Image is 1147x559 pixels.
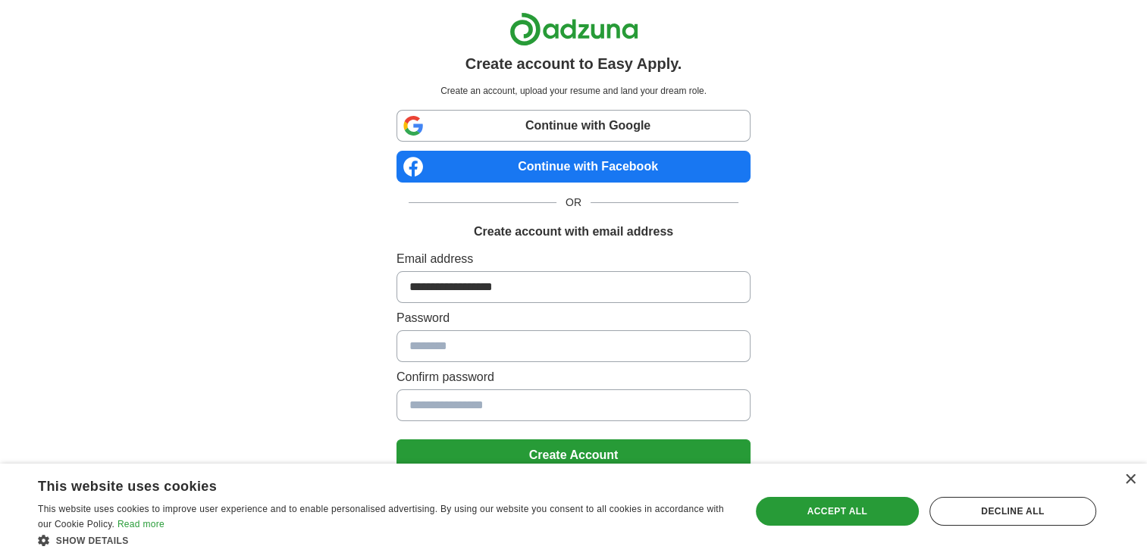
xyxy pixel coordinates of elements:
span: Show details [56,536,129,546]
span: OR [556,195,591,211]
img: Adzuna logo [509,12,638,46]
h1: Create account to Easy Apply. [465,52,682,75]
div: Show details [38,532,729,548]
label: Password [396,309,751,327]
button: Create Account [396,439,751,471]
p: Create an account, upload your resume and land your dream role. [400,84,747,98]
div: This website uses cookies [38,473,691,495]
div: Accept all [756,497,919,526]
a: Continue with Google [396,110,751,142]
label: Email address [396,250,751,268]
div: Decline all [929,497,1096,526]
span: This website uses cookies to improve user experience and to enable personalised advertising. By u... [38,504,724,529]
a: Read more, opens a new window [118,519,165,529]
div: Close [1124,474,1136,486]
h1: Create account with email address [474,223,673,241]
a: Continue with Facebook [396,151,751,183]
label: Confirm password [396,368,751,386]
